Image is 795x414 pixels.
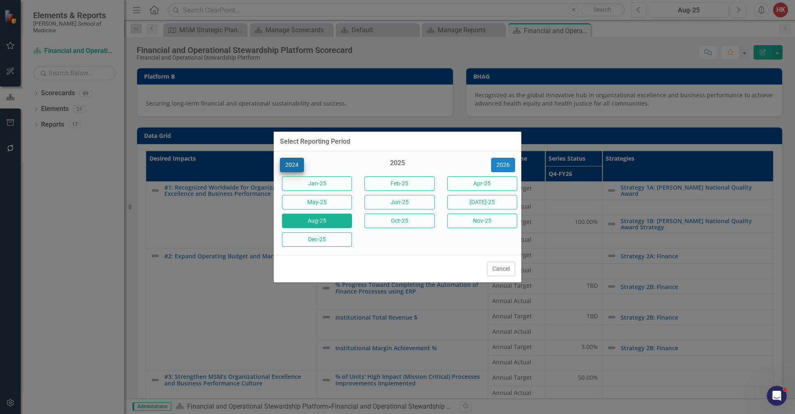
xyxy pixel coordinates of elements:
button: 2024 [280,158,304,172]
button: 2026 [491,158,515,172]
button: Jun-25 [364,195,434,209]
button: Oct-25 [364,214,434,228]
button: Feb-25 [364,176,434,191]
button: Apr-25 [447,176,517,191]
button: Aug-25 [282,214,352,228]
button: Jan-25 [282,176,352,191]
iframe: Intercom live chat [767,386,787,406]
div: Select Reporting Period [280,138,350,145]
button: Dec-25 [282,232,352,247]
div: 2025 [362,159,432,172]
button: May-25 [282,195,352,209]
button: [DATE]-25 [447,195,517,209]
button: Cancel [487,262,515,276]
button: Nov-25 [447,214,517,228]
